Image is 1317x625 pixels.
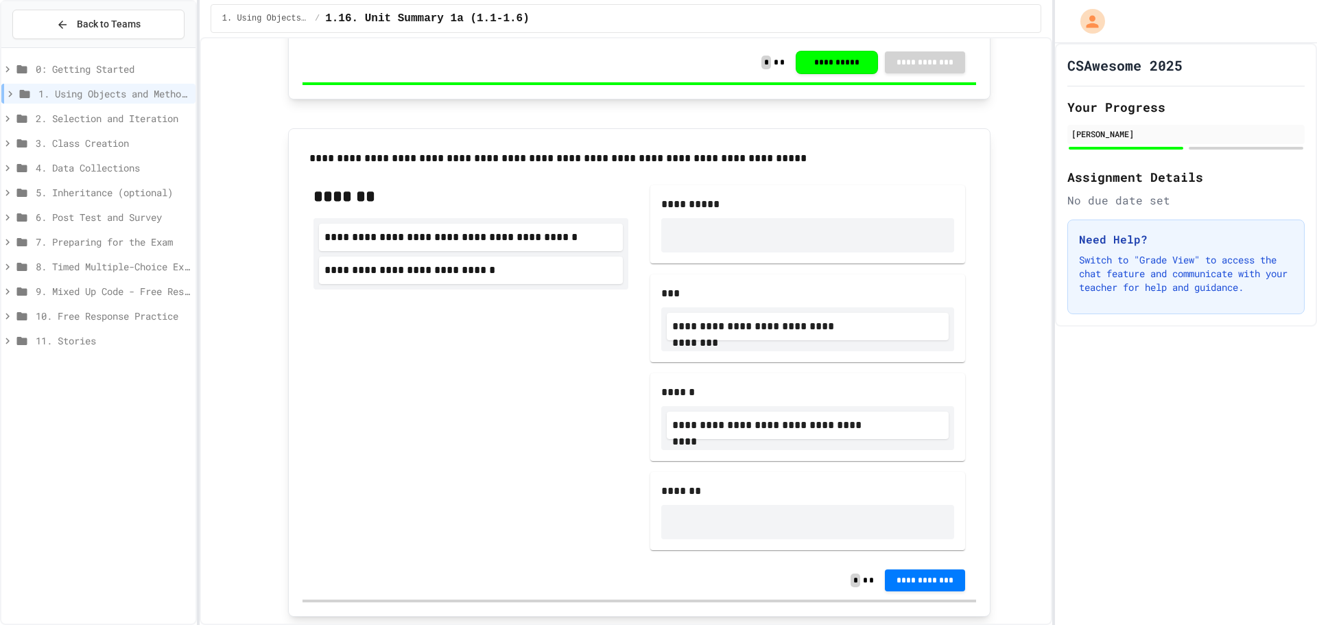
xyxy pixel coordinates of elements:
[315,13,320,24] span: /
[36,309,190,323] span: 10. Free Response Practice
[1079,231,1293,248] h3: Need Help?
[36,62,190,76] span: 0: Getting Started
[36,185,190,200] span: 5. Inheritance (optional)
[36,136,190,150] span: 3. Class Creation
[1071,128,1301,140] div: [PERSON_NAME]
[1066,5,1108,37] div: My Account
[222,13,309,24] span: 1. Using Objects and Methods
[12,10,185,39] button: Back to Teams
[77,17,141,32] span: Back to Teams
[1079,253,1293,294] p: Switch to "Grade View" to access the chat feature and communicate with your teacher for help and ...
[36,333,190,348] span: 11. Stories
[36,210,190,224] span: 6. Post Test and Survey
[36,284,190,298] span: 9. Mixed Up Code - Free Response Practice
[36,235,190,249] span: 7. Preparing for the Exam
[1067,56,1183,75] h1: CSAwesome 2025
[325,10,530,27] span: 1.16. Unit Summary 1a (1.1-1.6)
[1067,192,1305,209] div: No due date set
[36,111,190,126] span: 2. Selection and Iteration
[1067,97,1305,117] h2: Your Progress
[36,259,190,274] span: 8. Timed Multiple-Choice Exams
[36,161,190,175] span: 4. Data Collections
[38,86,190,101] span: 1. Using Objects and Methods
[1067,167,1305,187] h2: Assignment Details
